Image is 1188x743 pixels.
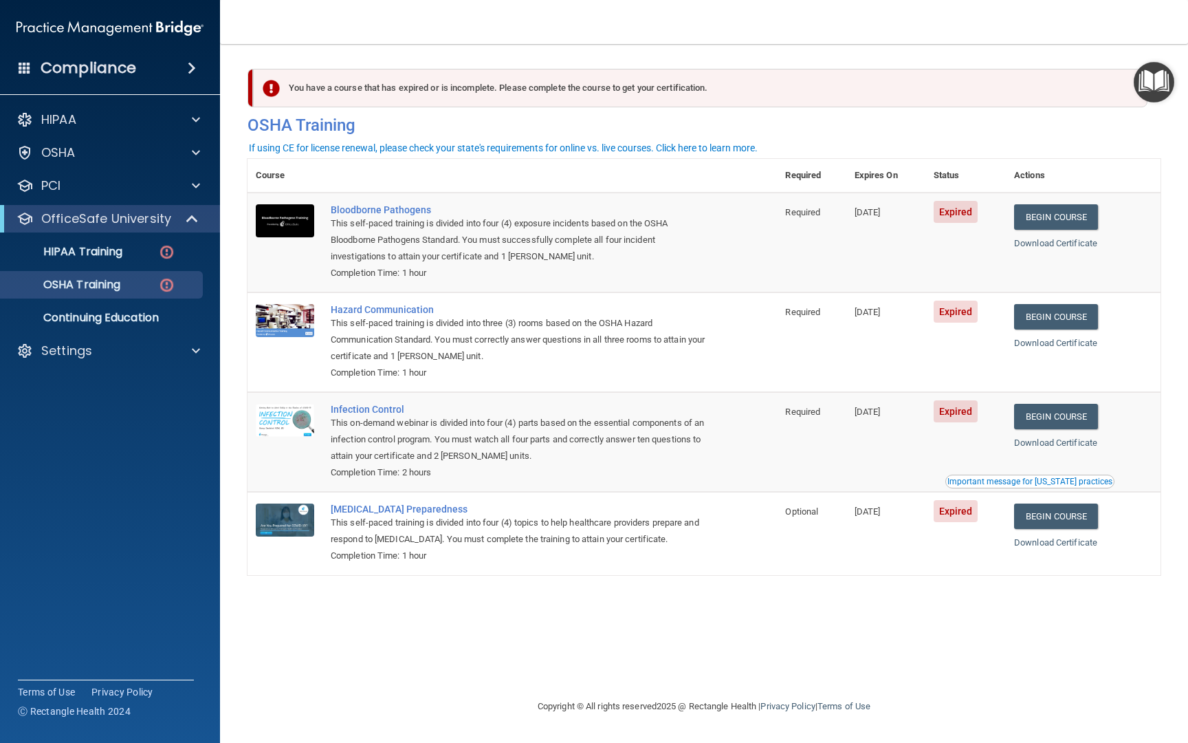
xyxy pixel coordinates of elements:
[41,58,136,78] h4: Compliance
[9,311,197,325] p: Continuing Education
[785,307,820,317] span: Required
[263,80,280,97] img: exclamation-circle-solid-danger.72ef9ffc.png
[91,685,153,699] a: Privacy Policy
[16,14,203,42] img: PMB logo
[1014,304,1098,330] a: Begin Course
[247,116,1160,135] h4: OSHA Training
[249,143,758,153] div: If using CE for license renewal, please check your state's requirements for online vs. live cours...
[41,144,76,161] p: OSHA
[18,704,131,718] span: Ⓒ Rectangle Health 2024
[947,477,1112,486] div: Important message for [US_STATE] practices
[9,245,122,259] p: HIPAA Training
[760,701,815,711] a: Privacy Policy
[247,141,760,155] button: If using CE for license renewal, please check your state's requirements for online vs. live cours...
[855,307,881,317] span: [DATE]
[18,685,75,699] a: Terms of Use
[1014,204,1098,230] a: Begin Course
[785,407,820,417] span: Required
[41,111,76,128] p: HIPAA
[158,277,175,294] img: danger-circle.6113f641.png
[41,343,92,359] p: Settings
[158,244,175,261] img: danger-circle.6113f641.png
[331,548,708,564] div: Completion Time: 1 hour
[331,404,708,415] a: Infection Control
[331,265,708,281] div: Completion Time: 1 hour
[1014,438,1097,448] a: Download Certificate
[925,159,1006,193] th: Status
[846,159,925,193] th: Expires On
[785,207,820,217] span: Required
[934,301,978,323] span: Expired
[1006,159,1160,193] th: Actions
[331,365,708,381] div: Completion Time: 1 hour
[453,685,955,729] div: Copyright © All rights reserved 2025 @ Rectangle Health | |
[331,204,708,215] a: Bloodborne Pathogens
[9,278,120,292] p: OSHA Training
[945,475,1114,488] button: Read this if you are a dental practitioner in the state of CA
[41,177,60,194] p: PCI
[16,343,200,359] a: Settings
[1014,338,1097,348] a: Download Certificate
[777,159,846,193] th: Required
[331,504,708,515] a: [MEDICAL_DATA] Preparedness
[331,315,708,365] div: This self-paced training is divided into three (3) rooms based on the OSHA Hazard Communication S...
[1014,537,1097,548] a: Download Certificate
[934,201,978,223] span: Expired
[253,69,1147,107] div: You have a course that has expired or is incomplete. Please complete the course to get your certi...
[16,177,200,194] a: PCI
[934,400,978,422] span: Expired
[1014,404,1098,429] a: Begin Course
[855,506,881,517] span: [DATE]
[817,701,870,711] a: Terms of Use
[855,207,881,217] span: [DATE]
[331,304,708,315] a: Hazard Communication
[1014,238,1097,248] a: Download Certificate
[1014,504,1098,529] a: Begin Course
[16,111,200,128] a: HIPAA
[247,159,322,193] th: Course
[16,144,200,161] a: OSHA
[934,500,978,522] span: Expired
[785,506,818,517] span: Optional
[1134,62,1174,103] button: Open Resource Center
[855,407,881,417] span: [DATE]
[331,464,708,481] div: Completion Time: 2 hours
[331,415,708,464] div: This on-demand webinar is divided into four (4) parts based on the essential components of an inf...
[41,211,171,227] p: OfficeSafe University
[331,215,708,265] div: This self-paced training is divided into four (4) exposure incidents based on the OSHA Bloodborne...
[16,211,199,227] a: OfficeSafe University
[331,515,708,548] div: This self-paced training is divided into four (4) topics to help healthcare providers prepare and...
